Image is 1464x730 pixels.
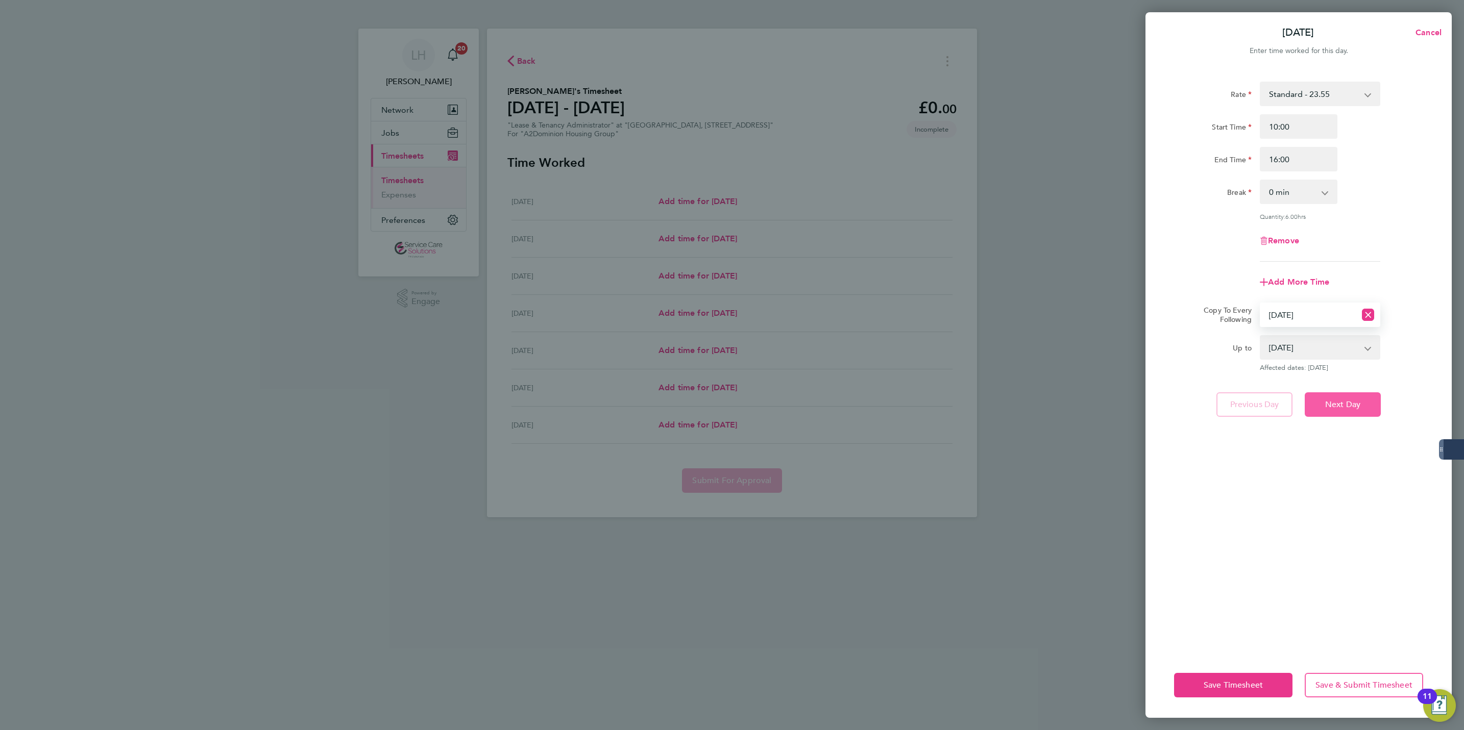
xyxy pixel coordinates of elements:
[1174,673,1292,697] button: Save Timesheet
[1268,277,1329,287] span: Add More Time
[1285,212,1298,220] span: 6.00
[1260,114,1337,139] input: E.g. 08:00
[1315,680,1412,690] span: Save & Submit Timesheet
[1204,680,1263,690] span: Save Timesheet
[1260,212,1380,220] div: Quantity: hrs
[1195,306,1252,324] label: Copy To Every Following
[1212,122,1252,135] label: Start Time
[1145,45,1452,57] div: Enter time worked for this day.
[1231,90,1252,102] label: Rate
[1305,673,1423,697] button: Save & Submit Timesheet
[1268,236,1299,245] span: Remove
[1260,364,1380,372] span: Affected dates: [DATE]
[1399,22,1452,43] button: Cancel
[1260,278,1329,286] button: Add More Time
[1214,155,1252,167] label: End Time
[1423,696,1432,710] div: 11
[1362,304,1374,326] button: Reset selection
[1233,343,1252,356] label: Up to
[1282,26,1314,40] p: [DATE]
[1325,399,1360,410] span: Next Day
[1260,147,1337,171] input: E.g. 18:00
[1260,237,1299,245] button: Remove
[1305,392,1381,417] button: Next Day
[1423,689,1456,722] button: Open Resource Center, 11 new notifications
[1412,28,1442,37] span: Cancel
[1227,188,1252,200] label: Break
